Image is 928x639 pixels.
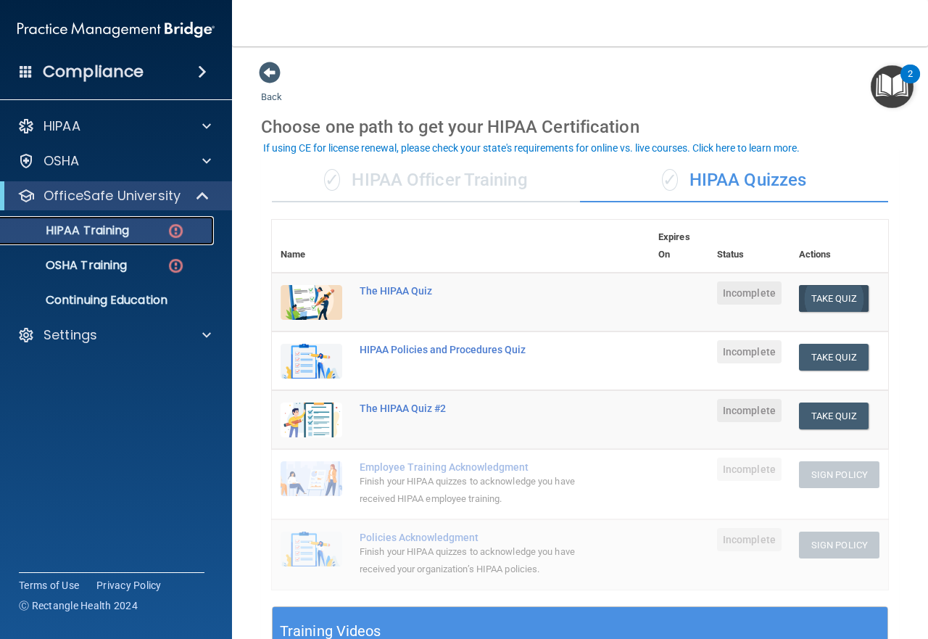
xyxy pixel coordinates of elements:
[17,118,211,135] a: HIPAA
[799,344,869,371] button: Take Quiz
[799,403,869,429] button: Take Quiz
[19,598,138,613] span: Ⓒ Rectangle Health 2024
[167,222,185,240] img: danger-circle.6113f641.png
[871,65,913,108] button: Open Resource Center, 2 new notifications
[43,326,97,344] p: Settings
[717,528,782,551] span: Incomplete
[19,578,79,593] a: Terms of Use
[360,403,577,414] div: The HIPAA Quiz #2
[580,159,888,202] div: HIPAA Quizzes
[17,326,211,344] a: Settings
[167,257,185,275] img: danger-circle.6113f641.png
[17,187,210,205] a: OfficeSafe University
[360,461,577,473] div: Employee Training Acknowledgment
[677,536,911,594] iframe: Drift Widget Chat Controller
[708,220,790,273] th: Status
[717,399,782,422] span: Incomplete
[9,223,129,238] p: HIPAA Training
[261,106,899,148] div: Choose one path to get your HIPAA Certification
[360,532,577,543] div: Policies Acknowledgment
[799,461,879,488] button: Sign Policy
[662,169,678,191] span: ✓
[17,15,215,44] img: PMB logo
[908,74,913,93] div: 2
[360,285,577,297] div: The HIPAA Quiz
[799,532,879,558] button: Sign Policy
[17,152,211,170] a: OSHA
[43,187,181,205] p: OfficeSafe University
[261,141,802,155] button: If using CE for license renewal, please check your state's requirements for online vs. live cours...
[272,220,351,273] th: Name
[717,281,782,305] span: Incomplete
[360,473,577,508] div: Finish your HIPAA quizzes to acknowledge you have received HIPAA employee training.
[261,74,282,102] a: Back
[96,578,162,593] a: Privacy Policy
[43,62,144,82] h4: Compliance
[9,293,207,308] p: Continuing Education
[9,258,127,273] p: OSHA Training
[324,169,340,191] span: ✓
[360,344,577,355] div: HIPAA Policies and Procedures Quiz
[272,159,580,202] div: HIPAA Officer Training
[717,458,782,481] span: Incomplete
[43,152,80,170] p: OSHA
[799,285,869,312] button: Take Quiz
[790,220,888,273] th: Actions
[43,118,80,135] p: HIPAA
[360,543,577,578] div: Finish your HIPAA quizzes to acknowledge you have received your organization’s HIPAA policies.
[650,220,708,273] th: Expires On
[263,143,800,153] div: If using CE for license renewal, please check your state's requirements for online vs. live cours...
[717,340,782,363] span: Incomplete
